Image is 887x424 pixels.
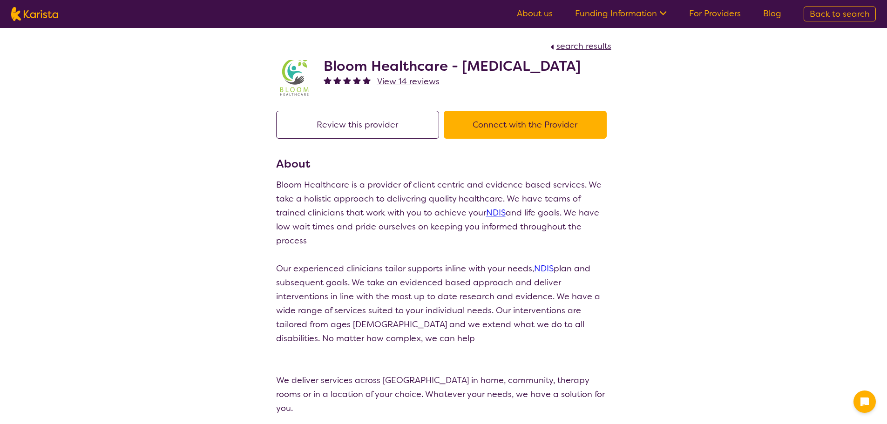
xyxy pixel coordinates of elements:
img: Karista logo [11,7,58,21]
img: fullstar [324,76,332,84]
h3: About [276,155,611,172]
a: For Providers [689,8,741,19]
img: fullstar [343,76,351,84]
img: fullstar [353,76,361,84]
img: fullstar [333,76,341,84]
a: Connect with the Provider [444,119,611,130]
a: search results [548,40,611,52]
span: View 14 reviews [377,76,440,87]
a: Back to search [804,7,876,21]
a: View 14 reviews [377,74,440,88]
img: fullstar [363,76,371,84]
a: NDIS [486,207,506,218]
span: Back to search [810,8,870,20]
a: NDIS [534,263,554,274]
button: Review this provider [276,111,439,139]
a: About us [517,8,553,19]
a: Blog [763,8,781,19]
p: Bloom Healthcare is a provider of client centric and evidence based services. We take a holistic ... [276,178,611,248]
button: Connect with the Provider [444,111,607,139]
img: spuawodjbinfufaxyzcf.jpg [276,60,313,97]
h2: Bloom Healthcare - [MEDICAL_DATA] [324,58,581,74]
span: search results [556,40,611,52]
a: Review this provider [276,119,444,130]
p: We deliver services across [GEOGRAPHIC_DATA] in home, community, therapy rooms or in a location o... [276,373,611,415]
p: Our experienced clinicians tailor supports inline with your needs, plan and subsequent goals. We ... [276,262,611,345]
a: Funding Information [575,8,667,19]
